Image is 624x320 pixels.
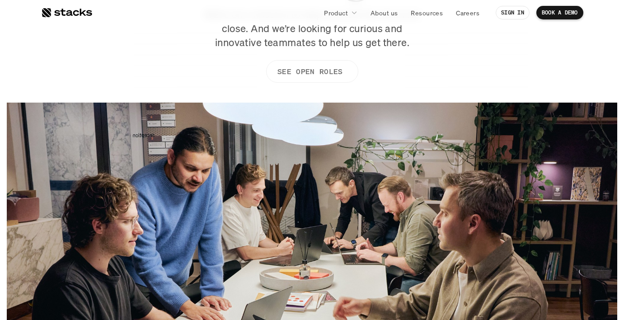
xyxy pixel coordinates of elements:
[501,9,524,16] p: SIGN IN
[536,6,583,19] a: BOOK A DEMO
[411,8,443,18] p: Resources
[365,5,403,21] a: About us
[199,8,425,49] p: We’re on a mission to help reinvent the financial close. And we’re looking for curious and innova...
[266,60,358,83] a: SEE OPEN ROLES
[371,8,398,18] p: About us
[324,8,348,18] p: Product
[542,9,578,16] p: BOOK A DEMO
[277,65,342,78] p: SEE OPEN ROLES
[450,5,485,21] a: Careers
[496,6,530,19] a: SIGN IN
[456,8,479,18] p: Careers
[405,5,448,21] a: Resources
